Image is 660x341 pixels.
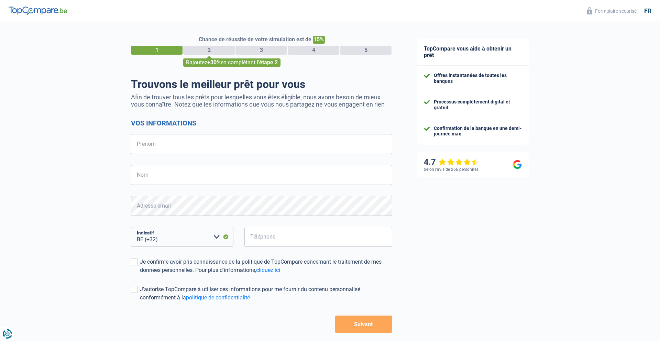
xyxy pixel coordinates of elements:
a: politique de confidentialité [186,294,250,301]
div: J'autorise TopCompare à utiliser ces informations pour me fournir du contenu personnalisé conform... [140,285,392,302]
div: Selon l’avis de 266 personnes [424,167,478,172]
div: fr [644,7,651,15]
span: 15% [313,36,325,44]
span: +30% [207,59,221,66]
span: étape 2 [259,59,278,66]
button: Formulaire sécurisé [583,5,641,16]
div: 2 [183,46,235,55]
div: TopCompare vous aide à obtenir un prêt [417,38,529,66]
div: 5 [340,46,392,55]
div: 4.7 [424,157,479,167]
div: Processus complètement digital et gratuit [434,99,522,111]
img: TopCompare Logo [9,7,67,15]
div: 3 [235,46,287,55]
div: 4 [288,46,339,55]
a: cliquez ici [256,267,280,273]
div: 1 [131,46,183,55]
div: Confirmation de la banque en une demi-journée max [434,125,522,137]
button: Suivant [335,316,392,333]
span: Chance de réussite de votre simulation est de [199,36,311,43]
div: Rajoutez en complétant l' [183,58,280,67]
div: Offres instantanées de toutes les banques [434,73,522,84]
div: Je confirme avoir pris connaissance de la politique de TopCompare concernant le traitement de mes... [140,258,392,274]
p: Afin de trouver tous les prêts pour lesquelles vous êtes éligible, nous avons besoin de mieux vou... [131,93,392,108]
input: 401020304 [244,227,392,247]
h1: Trouvons le meilleur prêt pour vous [131,78,392,91]
h2: Vos informations [131,119,392,127]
